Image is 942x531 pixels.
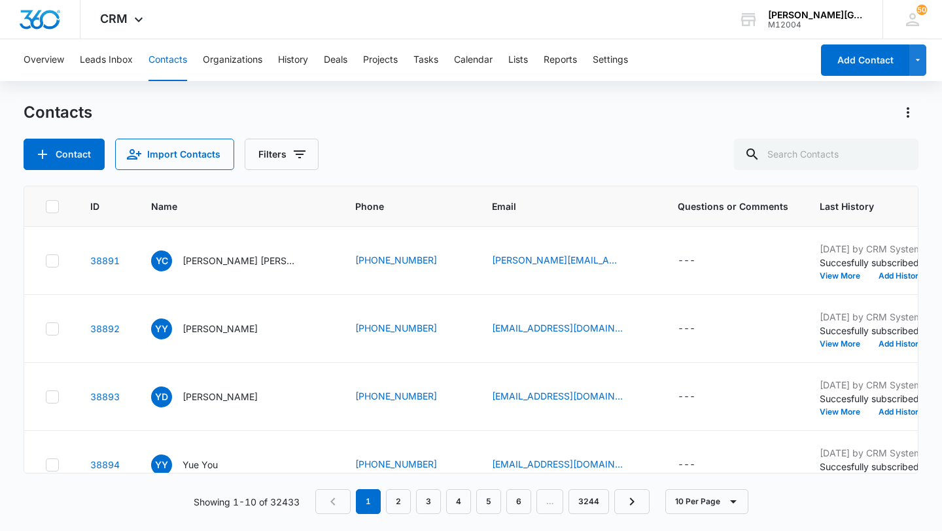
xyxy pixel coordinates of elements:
[492,457,646,473] div: Email - yueyou00@gmail.com - Select to Edit Field
[151,386,172,407] span: YD
[183,322,258,335] p: [PERSON_NAME]
[416,489,441,514] a: Page 3
[916,5,927,15] span: 50
[544,39,577,81] button: Reports
[151,199,305,213] span: Name
[115,139,234,170] button: Import Contacts
[151,318,172,339] span: YY
[593,39,628,81] button: Settings
[614,489,650,514] a: Next Page
[492,321,623,335] a: [EMAIL_ADDRESS][DOMAIN_NAME]
[151,454,241,475] div: Name - Yue You - Select to Edit Field
[355,253,437,267] a: [PHONE_NUMBER]
[678,253,719,269] div: Questions or Comments - - Select to Edit Field
[315,489,650,514] nav: Pagination
[151,454,172,475] span: YY
[678,321,695,337] div: ---
[492,253,646,269] div: Email - manchikalapudi.yamini@gmail.com - Select to Edit Field
[568,489,609,514] a: Page 3244
[476,489,501,514] a: Page 5
[678,389,719,405] div: Questions or Comments - - Select to Edit Field
[508,39,528,81] button: Lists
[734,139,918,170] input: Search Contacts
[454,39,493,81] button: Calendar
[203,39,262,81] button: Organizations
[492,199,627,213] span: Email
[898,102,918,123] button: Actions
[151,318,281,339] div: Name - Yifei Yao - Select to Edit Field
[355,321,461,337] div: Phone - 8486670693 - Select to Edit Field
[678,253,695,269] div: ---
[324,39,347,81] button: Deals
[665,489,748,514] button: 10 Per Page
[386,489,411,514] a: Page 2
[90,255,120,266] a: Navigate to contact details page for Yamini chowdary Kolli
[355,321,437,335] a: [PHONE_NUMBER]
[413,39,438,81] button: Tasks
[151,250,172,271] span: Yc
[492,389,646,405] div: Email - ashilydang@gmail.com - Select to Edit Field
[492,321,646,337] div: Email - takeon8@gmail.com - Select to Edit Field
[24,39,64,81] button: Overview
[768,20,863,29] div: account id
[90,459,120,470] a: Navigate to contact details page for Yue You
[678,389,695,405] div: ---
[278,39,308,81] button: History
[80,39,133,81] button: Leads Inbox
[869,408,932,416] button: Add History
[355,389,437,403] a: [PHONE_NUMBER]
[90,199,101,213] span: ID
[355,199,442,213] span: Phone
[492,457,623,471] a: [EMAIL_ADDRESS][DOMAIN_NAME]
[355,457,461,473] div: Phone - 3233858776 - Select to Edit Field
[245,139,319,170] button: Filters
[151,386,281,407] div: Name - Yiye Dang - Select to Edit Field
[678,457,695,473] div: ---
[24,103,92,122] h1: Contacts
[363,39,398,81] button: Projects
[356,489,381,514] em: 1
[869,272,932,280] button: Add History
[492,253,623,267] a: [PERSON_NAME][EMAIL_ADDRESS][PERSON_NAME][DOMAIN_NAME]
[506,489,531,514] a: Page 6
[678,199,788,213] span: Questions or Comments
[183,458,218,471] p: Yue You
[355,457,437,471] a: [PHONE_NUMBER]
[678,321,719,337] div: Questions or Comments - - Select to Edit Field
[24,139,105,170] button: Add Contact
[183,390,258,403] p: [PERSON_NAME]
[90,391,120,402] a: Navigate to contact details page for Yiye Dang
[90,323,120,334] a: Navigate to contact details page for Yifei Yao
[355,389,461,405] div: Phone - 6695449069 - Select to Edit Field
[100,12,128,26] span: CRM
[151,250,324,271] div: Name - Yamini chowdary Kolli - Select to Edit Field
[678,457,719,473] div: Questions or Comments - - Select to Edit Field
[148,39,187,81] button: Contacts
[194,495,300,509] p: Showing 1-10 of 32433
[355,253,461,269] div: Phone - 7372912256 - Select to Edit Field
[820,340,869,348] button: View More
[183,254,300,267] p: [PERSON_NAME] [PERSON_NAME]
[869,340,932,348] button: Add History
[768,10,863,20] div: account name
[821,44,909,76] button: Add Contact
[446,489,471,514] a: Page 4
[820,272,869,280] button: View More
[820,408,869,416] button: View More
[492,389,623,403] a: [EMAIL_ADDRESS][DOMAIN_NAME]
[916,5,927,15] div: notifications count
